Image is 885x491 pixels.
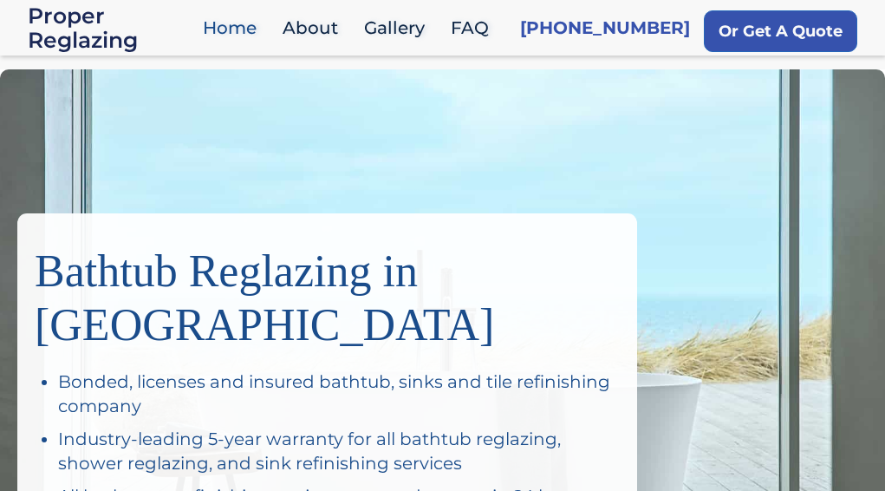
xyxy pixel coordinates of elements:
[274,10,355,47] a: About
[442,10,506,47] a: FAQ
[355,10,442,47] a: Gallery
[28,3,194,52] a: home
[194,10,274,47] a: Home
[58,427,620,475] div: Industry-leading 5-year warranty for all bathtub reglazing, shower reglazing, and sink refinishin...
[35,231,620,352] h1: Bathtub Reglazing in [GEOGRAPHIC_DATA]
[520,16,690,40] a: [PHONE_NUMBER]
[58,370,620,418] div: Bonded, licenses and insured bathtub, sinks and tile refinishing company
[704,10,857,52] a: Or Get A Quote
[28,3,194,52] div: Proper Reglazing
